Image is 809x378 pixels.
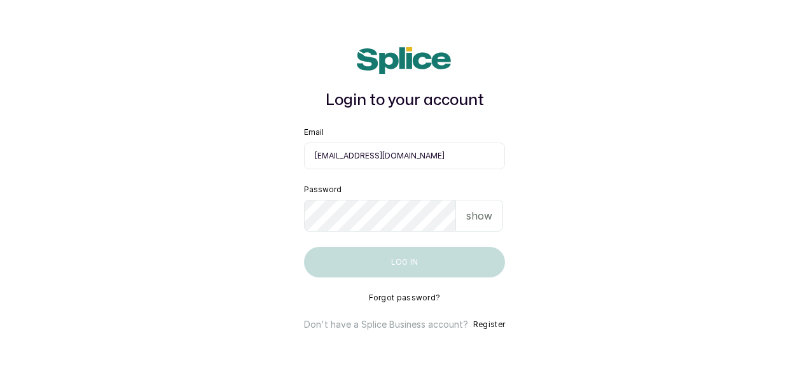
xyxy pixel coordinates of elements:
h1: Login to your account [304,89,505,112]
button: Forgot password? [369,293,441,303]
label: Email [304,127,324,137]
input: email@acme.com [304,143,505,169]
label: Password [304,185,342,195]
button: Register [473,318,505,331]
p: show [466,208,492,223]
p: Don't have a Splice Business account? [304,318,468,331]
button: Log in [304,247,505,277]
